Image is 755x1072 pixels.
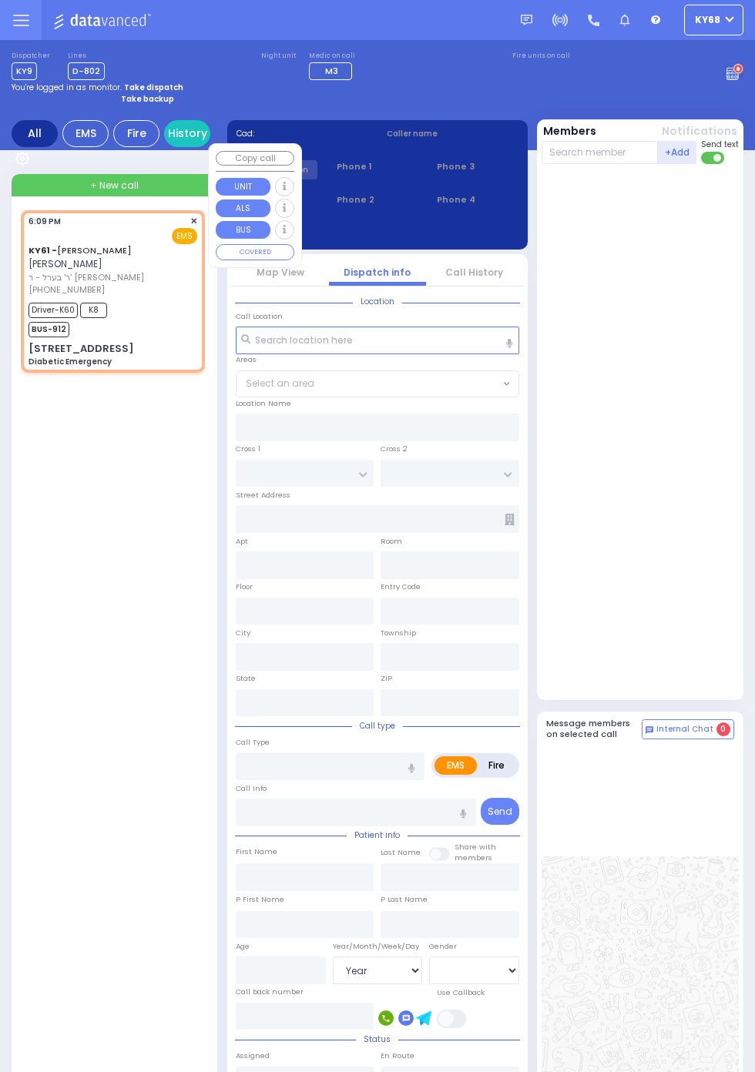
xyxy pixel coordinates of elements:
[12,120,58,147] div: All
[521,15,532,26] img: message.svg
[62,120,109,147] div: EMS
[236,490,290,501] label: Street Address
[236,894,284,905] label: P First Name
[236,311,283,322] label: Call Location
[216,221,270,239] button: BUS
[237,128,367,139] label: Cad:
[701,150,726,166] label: Turn off text
[236,354,257,365] label: Areas
[53,11,156,30] img: Logo
[716,722,730,736] span: 0
[164,120,210,147] a: History
[381,536,402,547] label: Room
[352,720,403,732] span: Call type
[236,673,256,684] label: State
[445,266,503,279] a: Call History
[387,128,518,139] label: Caller name
[236,783,267,794] label: Call Info
[29,322,69,337] span: BUS-912
[29,271,193,284] span: ר' בערל - ר' [PERSON_NAME]
[658,141,696,164] button: +Add
[642,719,734,739] button: Internal Chat 0
[455,853,492,863] span: members
[236,987,304,997] label: Call back number
[325,65,338,77] span: M3
[381,847,421,858] label: Last Name
[12,62,37,80] span: KY9
[543,123,596,139] button: Members
[216,199,270,217] button: ALS
[236,398,291,409] label: Location Name
[80,303,107,318] span: K8
[12,82,122,93] span: You're logged in as monitor.
[190,215,197,228] span: ✕
[237,144,367,156] label: Caller:
[29,257,102,270] span: [PERSON_NAME]
[236,737,270,748] label: Call Type
[701,139,739,150] span: Send text
[337,193,418,206] span: Phone 2
[257,266,304,279] a: Map View
[29,341,134,357] div: [STREET_ADDRESS]
[429,941,457,952] label: Gender
[381,673,392,684] label: ZIP
[261,52,296,61] label: Night unit
[337,160,418,173] span: Phone 1
[216,151,294,166] button: Copy call
[347,829,408,841] span: Patient info
[172,228,197,244] span: EMS
[113,120,159,147] div: Fire
[216,244,294,261] button: COVERED
[546,719,641,739] h5: Message members on selected call
[236,846,277,857] label: First Name
[236,581,253,592] label: Floor
[29,244,132,256] a: [PERSON_NAME]
[29,216,61,227] span: 6:09 PM
[236,1050,270,1061] label: Assigned
[216,178,270,196] button: UNIT
[381,444,408,454] label: Cross 2
[124,82,183,93] strong: Take dispatch
[309,52,357,61] label: Medic on call
[344,266,411,279] a: Dispatch info
[29,356,112,367] div: Diabetic Emergency
[12,52,50,61] label: Dispatcher
[237,226,377,237] label: Last 3 location
[646,726,653,734] img: comment-alt.png
[684,5,743,35] button: ky68
[236,327,519,354] input: Search location here
[68,52,105,61] label: Lines
[437,987,485,998] label: Use Callback
[333,941,423,952] div: Year/Month/Week/Day
[437,160,518,173] span: Phone 3
[381,1050,414,1061] label: En Route
[236,941,250,952] label: Age
[476,756,517,775] label: Fire
[121,93,174,105] strong: Take backup
[481,798,519,825] button: Send
[695,13,720,27] span: ky68
[246,377,314,390] span: Select an area
[29,303,78,318] span: Driver-K60
[236,536,248,547] label: Apt
[656,724,713,735] span: Internal Chat
[542,141,657,164] input: Search member
[437,193,518,206] span: Phone 4
[68,62,105,80] span: D-802
[90,179,139,193] span: + New call
[381,628,416,638] label: Township
[455,842,496,852] small: Share with
[435,756,477,775] label: EMS
[662,123,737,139] button: Notifications
[381,894,428,905] label: P Last Name
[356,1033,398,1045] span: Status
[236,628,250,638] label: City
[236,444,260,454] label: Cross 1
[29,283,105,296] span: [PHONE_NUMBER]
[512,52,570,61] label: Fire units on call
[505,514,515,525] span: Other building occupants
[29,244,57,256] span: KY61 -
[353,296,402,307] span: Location
[381,581,421,592] label: Entry Code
